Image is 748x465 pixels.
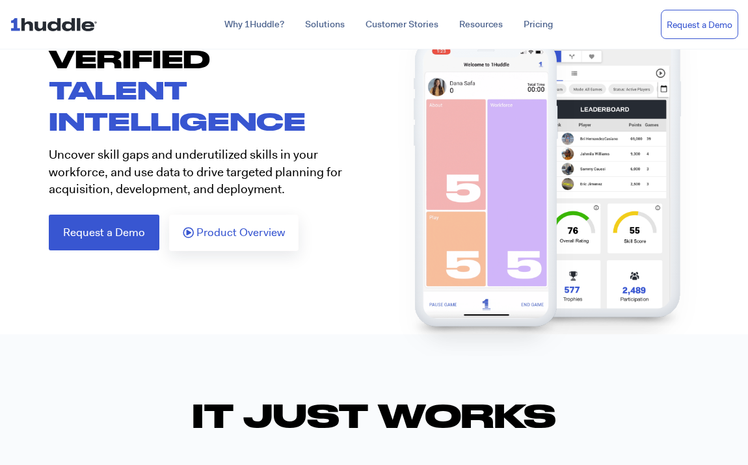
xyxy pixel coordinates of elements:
img: ... [10,12,103,36]
span: TALENT INTELLIGENCE [49,75,306,135]
a: Request a Demo [49,215,159,250]
h1: VERIFIED [49,43,374,137]
a: Customer Stories [355,13,449,36]
a: Pricing [513,13,563,36]
a: Product Overview [169,215,299,251]
a: Why 1Huddle? [214,13,295,36]
span: Request a Demo [63,227,145,238]
span: Product Overview [196,227,285,239]
a: Resources [449,13,513,36]
a: Solutions [295,13,355,36]
p: Uncover skill gaps and underutilized skills in your workforce, and use data to drive targeted pla... [49,146,364,198]
a: Request a Demo [661,10,738,40]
